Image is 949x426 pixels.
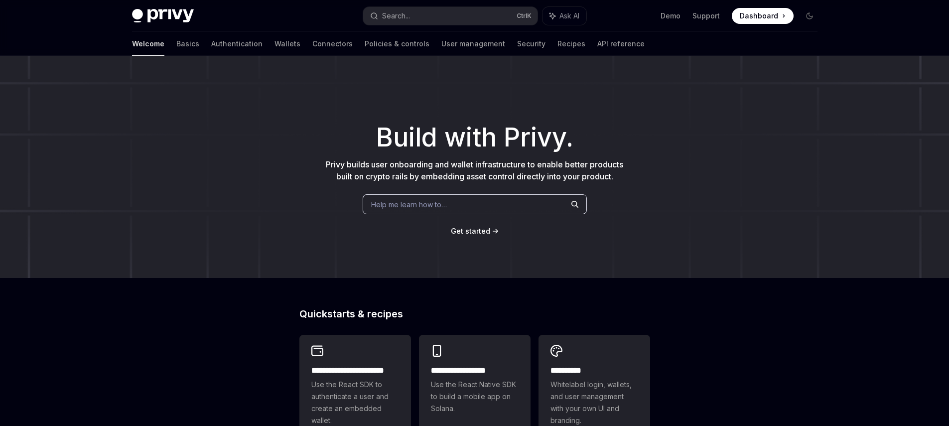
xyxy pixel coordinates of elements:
[376,129,573,146] span: Build with Privy.
[557,32,585,56] a: Recipes
[382,10,410,22] div: Search...
[274,32,300,56] a: Wallets
[661,11,680,21] a: Demo
[559,11,579,21] span: Ask AI
[732,8,794,24] a: Dashboard
[517,12,532,20] span: Ctrl K
[363,7,538,25] button: Search...CtrlK
[312,32,353,56] a: Connectors
[371,199,447,210] span: Help me learn how to…
[542,7,586,25] button: Ask AI
[441,32,505,56] a: User management
[211,32,263,56] a: Authentication
[692,11,720,21] a: Support
[326,159,623,181] span: Privy builds user onboarding and wallet infrastructure to enable better products built on crypto ...
[451,226,490,236] a: Get started
[176,32,199,56] a: Basics
[517,32,545,56] a: Security
[431,379,519,415] span: Use the React Native SDK to build a mobile app on Solana.
[365,32,429,56] a: Policies & controls
[132,32,164,56] a: Welcome
[597,32,645,56] a: API reference
[802,8,817,24] button: Toggle dark mode
[299,309,403,319] span: Quickstarts & recipes
[740,11,778,21] span: Dashboard
[451,227,490,235] span: Get started
[132,9,194,23] img: dark logo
